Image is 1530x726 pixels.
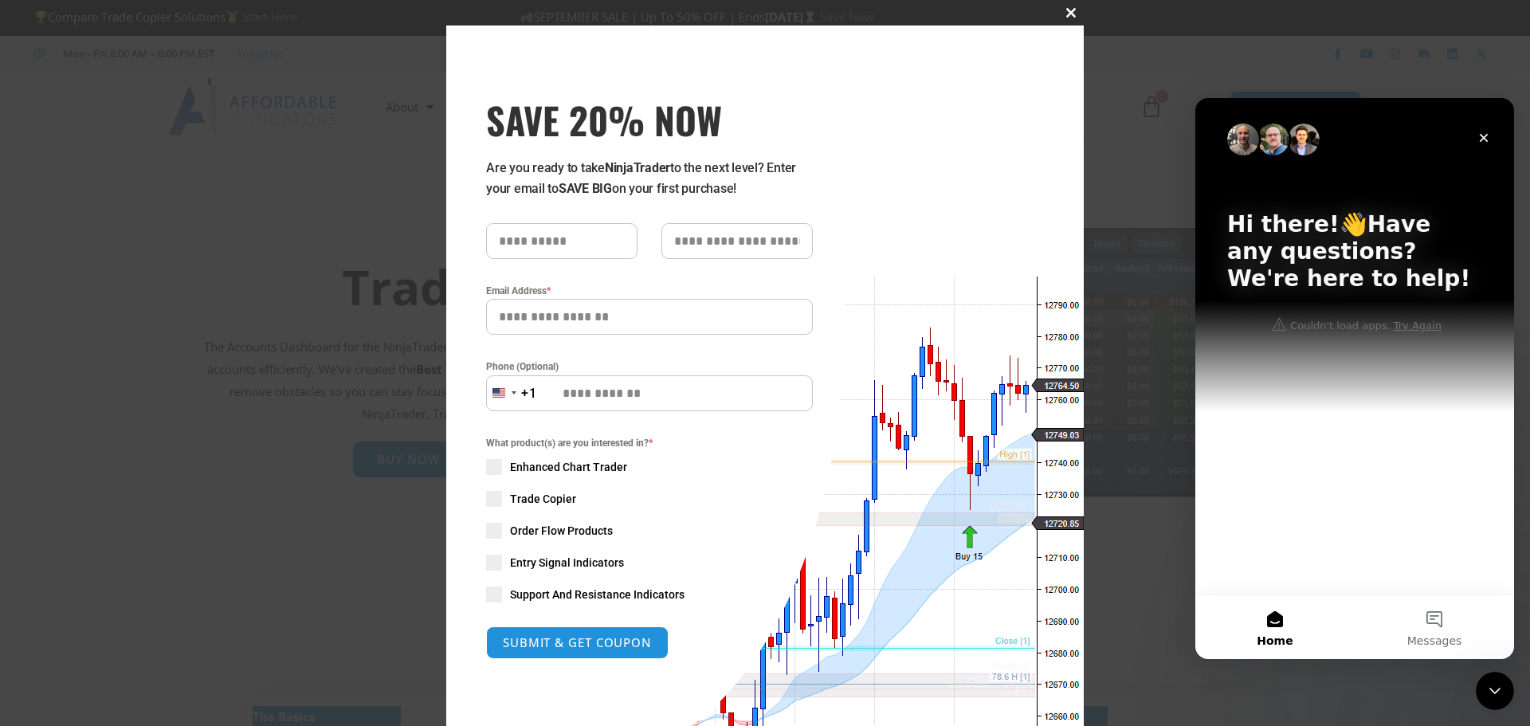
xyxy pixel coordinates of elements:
span: Order Flow Products [510,523,613,539]
label: Trade Copier [486,491,813,507]
span: Support And Resistance Indicators [510,587,685,602]
span: Enhanced Chart Trader [510,459,627,475]
iframe: Intercom live chat [1476,672,1514,710]
span: Entry Signal Indicators [510,555,624,571]
div: +1 [521,383,537,404]
label: Entry Signal Indicators [486,555,813,571]
label: Order Flow Products [486,523,813,539]
strong: NinjaTrader [605,160,670,175]
strong: SAVE BIG [559,181,612,196]
span: What product(s) are you interested in? [486,435,813,451]
h3: SAVE 20% NOW [486,97,813,142]
button: SUBMIT & GET COUPON [486,626,669,659]
label: Phone (Optional) [486,359,813,375]
button: Selected country [486,375,537,411]
label: Email Address [486,283,813,299]
iframe: Intercom live chat [1195,98,1514,659]
p: Are you ready to take to the next level? Enter your email to on your first purchase! [486,158,813,199]
label: Support And Resistance Indicators [486,587,813,602]
span: Trade Copier [510,491,576,507]
label: Enhanced Chart Trader [486,459,813,475]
